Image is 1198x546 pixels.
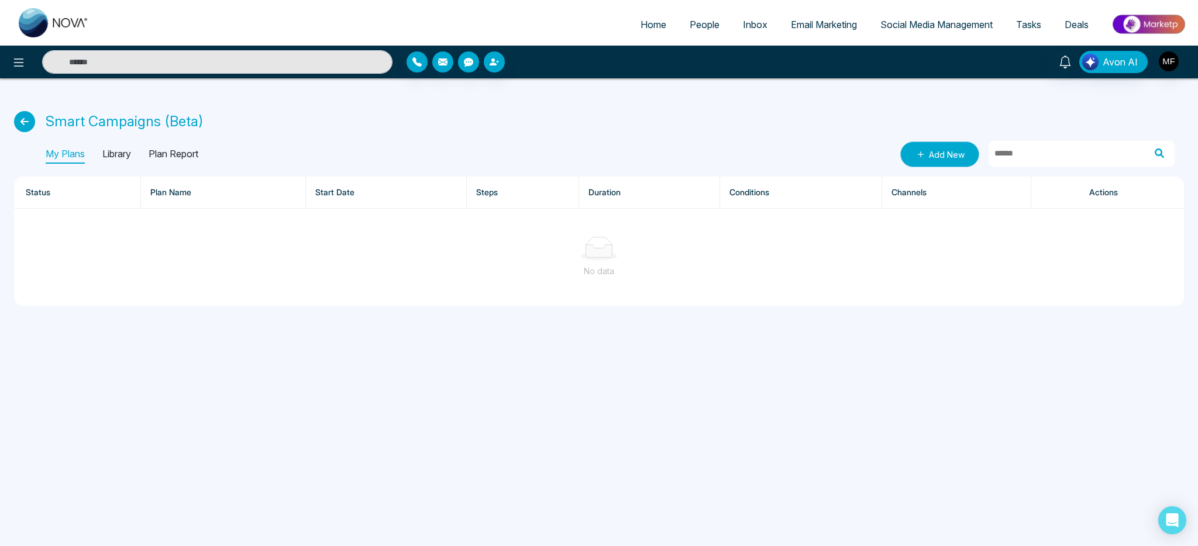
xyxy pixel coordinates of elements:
p: Plan Report [149,145,198,164]
a: Social Media Management [869,13,1004,36]
span: Inbox [743,19,767,30]
span: People [690,19,720,30]
a: Home [629,13,678,36]
th: Conditions [720,177,882,209]
a: Email Marketing [779,13,869,36]
p: My Plans [46,145,85,164]
img: Market-place.gif [1106,11,1191,37]
p: Library [102,145,131,164]
a: Deals [1053,13,1100,36]
a: Inbox [731,13,779,36]
span: Deals [1065,19,1089,30]
th: Status [14,177,141,209]
p: Smart Campaigns (Beta) [46,111,204,132]
img: User Avatar [1159,51,1179,71]
th: Start Date [306,177,466,209]
span: Avon AI [1103,55,1138,69]
div: No data [23,265,1175,278]
th: Duration [579,177,720,209]
span: Social Media Management [880,19,993,30]
button: Avon AI [1079,51,1148,73]
th: Steps [467,177,579,209]
span: Home [641,19,666,30]
th: Plan Name [141,177,307,209]
img: Lead Flow [1082,54,1099,70]
a: People [678,13,731,36]
th: Actions [1031,177,1184,209]
th: Channels [882,177,1031,209]
span: Email Marketing [791,19,857,30]
a: Add New [900,141,979,167]
a: Tasks [1004,13,1053,36]
span: Tasks [1016,19,1041,30]
div: Open Intercom Messenger [1158,506,1186,534]
img: Nova CRM Logo [19,8,89,37]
